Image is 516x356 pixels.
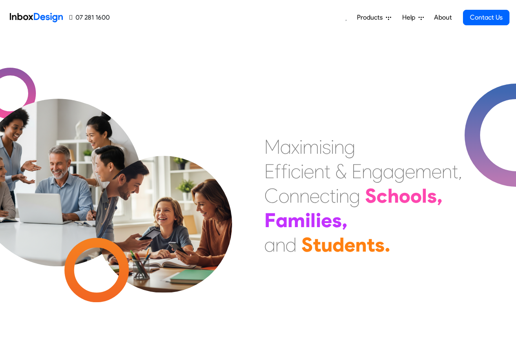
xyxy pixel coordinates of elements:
div: i [301,159,304,184]
div: i [319,135,322,159]
div: g [394,159,405,184]
div: f [275,159,281,184]
a: Products [354,9,394,26]
div: d [286,232,297,257]
div: m [288,208,305,232]
div: e [321,208,332,232]
div: n [314,159,324,184]
div: , [458,159,462,184]
div: n [355,232,367,257]
div: x [291,135,299,159]
div: e [405,159,415,184]
div: o [399,184,410,208]
div: n [334,135,344,159]
div: t [330,184,336,208]
div: & [335,159,347,184]
div: i [316,208,321,232]
div: S [301,232,313,257]
div: e [304,159,314,184]
div: g [372,159,383,184]
div: n [299,184,310,208]
div: s [427,184,437,208]
div: i [288,159,291,184]
div: i [331,135,334,159]
div: d [332,232,344,257]
div: m [303,135,319,159]
div: M [264,135,280,159]
div: . [385,232,390,257]
div: g [344,135,355,159]
div: F [264,208,276,232]
div: u [321,232,332,257]
a: Contact Us [463,10,509,25]
div: i [336,184,339,208]
div: n [442,159,452,184]
div: c [291,159,301,184]
div: n [289,184,299,208]
span: Products [357,13,386,22]
div: , [342,208,348,232]
div: f [281,159,288,184]
div: h [388,184,399,208]
div: t [452,159,458,184]
div: a [383,159,394,184]
div: o [410,184,422,208]
div: e [310,184,320,208]
div: c [376,184,388,208]
div: n [339,184,349,208]
div: a [276,208,288,232]
div: Maximising Efficient & Engagement, Connecting Schools, Families, and Students. [264,135,462,257]
div: o [279,184,289,208]
div: t [313,232,321,257]
div: i [299,135,303,159]
div: n [362,159,372,184]
div: t [324,159,330,184]
div: g [349,184,360,208]
div: E [264,159,275,184]
img: parents_with_child.png [78,122,249,293]
div: S [365,184,376,208]
div: n [275,232,286,257]
div: c [320,184,330,208]
a: About [432,9,454,26]
a: Help [399,9,427,26]
div: a [264,232,275,257]
div: l [422,184,427,208]
div: i [305,208,310,232]
div: s [332,208,342,232]
div: C [264,184,279,208]
span: Help [402,13,419,22]
div: E [352,159,362,184]
div: t [367,232,375,257]
div: m [415,159,432,184]
div: s [375,232,385,257]
div: l [310,208,316,232]
div: , [437,184,443,208]
div: s [322,135,331,159]
div: a [280,135,291,159]
div: e [432,159,442,184]
a: 07 281 1600 [69,13,110,22]
div: e [344,232,355,257]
